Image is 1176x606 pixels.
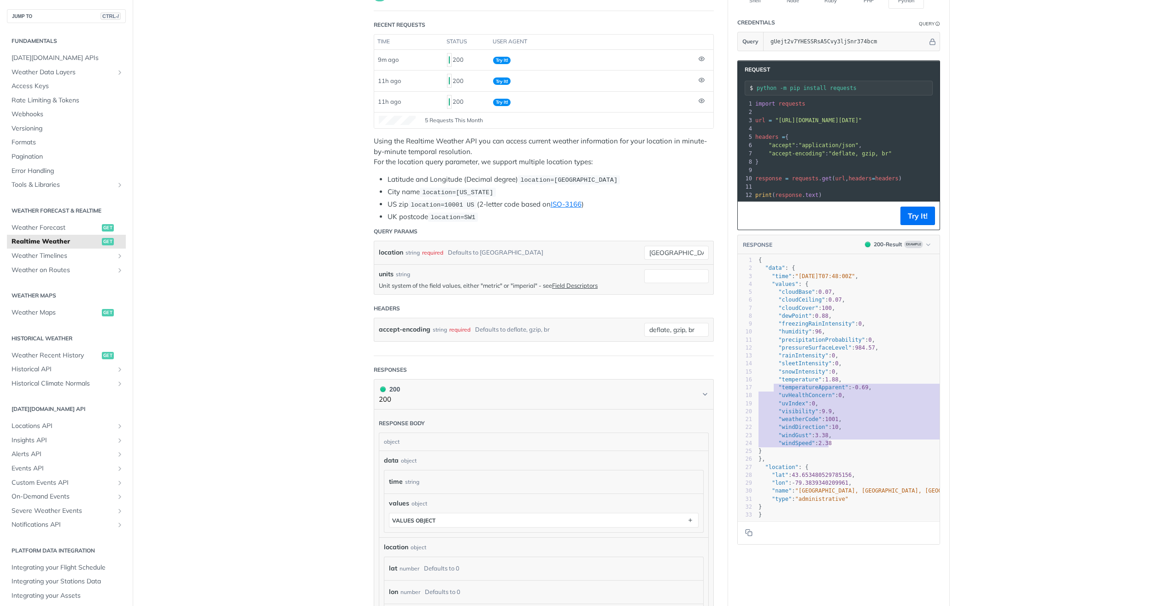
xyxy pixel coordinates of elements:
[12,152,123,161] span: Pagination
[7,589,126,603] a: Integrating your Assets
[701,391,709,398] svg: Chevron
[829,297,842,303] span: 0.07
[422,189,493,196] span: location=[US_STATE]
[822,305,832,311] span: 100
[12,450,114,459] span: Alerts API
[757,85,932,91] input: Request instructions
[552,282,598,289] a: Field Descriptors
[388,174,714,185] li: Latitude and Longitude (Decimal degree)
[815,313,829,319] span: 0.88
[835,175,845,182] span: url
[778,376,822,383] span: "temperature"
[778,392,835,398] span: "uvHealthConcern"
[919,20,940,27] div: QueryInformation
[12,492,114,501] span: On-Demand Events
[12,464,114,473] span: Events API
[12,110,123,119] span: Webhooks
[738,416,752,423] div: 21
[7,79,126,93] a: Access Keys
[778,384,848,391] span: "temperatureApparent"
[7,518,126,532] a: Notifications APIShow subpages for Notifications API
[738,368,752,376] div: 15
[12,166,123,176] span: Error Handling
[7,575,126,588] a: Integrating your Stations Data
[822,408,832,415] span: 9.9
[380,386,386,392] span: 200
[772,281,799,287] span: "values"
[374,366,407,374] div: Responses
[775,192,802,198] span: response
[116,493,123,500] button: Show subpages for On-Demand Events
[7,263,126,277] a: Weather on RoutesShow subpages for Weather on Routes
[900,207,935,225] button: Try It!
[799,142,858,149] span: "application/json"
[785,175,788,182] span: =
[389,475,403,488] label: time
[738,158,753,166] div: 8
[493,57,511,64] span: Try It!
[738,432,752,440] div: 23
[493,77,511,85] span: Try It!
[759,289,835,295] span: : ,
[116,380,123,387] button: Show subpages for Historical Climate Normals
[815,328,822,335] span: 96
[855,384,869,391] span: 0.69
[779,101,806,107] span: requests
[7,221,126,235] a: Weather Forecastget
[447,94,486,110] div: 200
[100,12,121,20] span: CTRL-/
[551,200,582,208] a: ISO-3166
[755,159,759,165] span: }
[755,150,892,157] span: :
[738,360,752,368] div: 14
[738,447,752,455] div: 25
[868,337,871,343] span: 0
[738,400,752,408] div: 19
[755,192,772,198] span: print
[379,246,403,259] label: location
[738,408,752,416] div: 20
[832,352,835,359] span: 0
[738,166,753,174] div: 9
[116,252,123,260] button: Show subpages for Weather Timelines
[389,585,398,599] label: lon
[738,256,752,264] div: 1
[778,305,818,311] span: "cloudCover"
[7,51,126,65] a: [DATE][DOMAIN_NAME] APIs
[12,436,114,445] span: Insights API
[738,32,764,51] button: Query
[379,116,416,125] canvas: Line Graph
[447,73,486,89] div: 200
[738,304,752,312] div: 7
[738,183,753,191] div: 11
[116,479,123,487] button: Show subpages for Custom Events API
[759,376,842,383] span: : ,
[738,264,752,272] div: 2
[449,56,450,64] span: 200
[738,108,753,116] div: 2
[12,379,114,388] span: Historical Climate Normals
[102,238,114,245] span: get
[12,478,114,487] span: Custom Events API
[759,400,818,407] span: : ,
[738,455,752,463] div: 26
[818,440,832,446] span: 2.38
[766,32,928,51] input: apikey
[12,251,114,261] span: Weather Timelines
[738,352,752,360] div: 13
[12,520,114,529] span: Notifications API
[738,471,752,479] div: 28
[425,116,483,125] span: 5 Requests This Month
[738,174,753,183] div: 10
[858,321,862,327] span: 0
[116,451,123,458] button: Show subpages for Alerts API
[755,175,782,182] span: response
[738,141,753,149] div: 6
[738,288,752,296] div: 5
[406,246,420,259] div: string
[12,82,123,91] span: Access Keys
[388,187,714,197] li: City name
[738,100,753,108] div: 1
[738,280,752,288] div: 4
[778,432,811,439] span: "windGust"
